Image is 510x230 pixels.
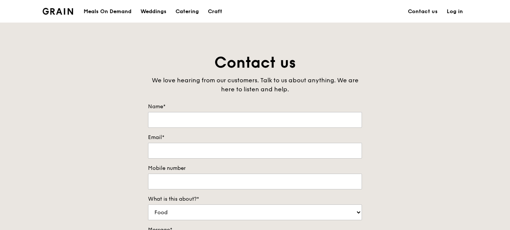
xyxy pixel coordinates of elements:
[148,165,362,172] label: Mobile number
[136,0,171,23] a: Weddings
[442,0,467,23] a: Log in
[403,0,442,23] a: Contact us
[171,0,203,23] a: Catering
[148,103,362,110] label: Name*
[148,134,362,141] label: Email*
[43,8,73,15] img: Grain
[148,76,362,94] div: We love hearing from our customers. Talk to us about anything. We are here to listen and help.
[208,0,222,23] div: Craft
[140,0,166,23] div: Weddings
[148,53,362,73] h1: Contact us
[203,0,227,23] a: Craft
[84,0,131,23] div: Meals On Demand
[176,0,199,23] div: Catering
[148,195,362,203] label: What is this about?*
